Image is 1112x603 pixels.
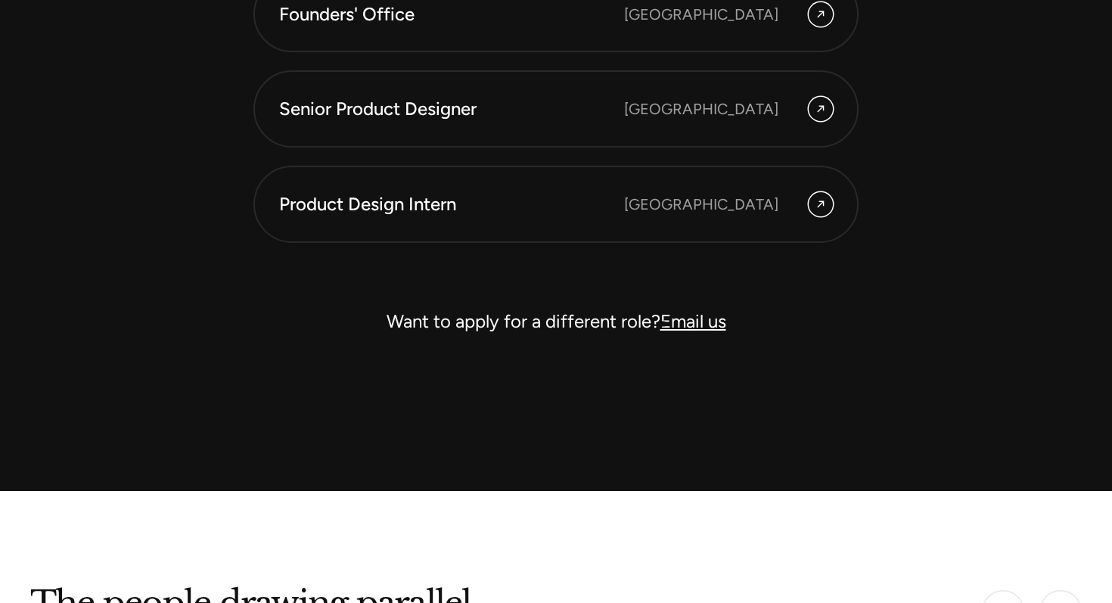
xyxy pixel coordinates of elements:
[253,303,859,340] div: Want to apply for a different role?
[253,70,859,148] a: Senior Product Designer [GEOGRAPHIC_DATA]
[279,191,624,217] div: Product Design Intern
[279,96,624,122] div: Senior Product Designer
[253,166,859,243] a: Product Design Intern [GEOGRAPHIC_DATA]
[624,193,778,216] div: [GEOGRAPHIC_DATA]
[624,98,778,120] div: [GEOGRAPHIC_DATA]
[660,310,726,332] a: Email us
